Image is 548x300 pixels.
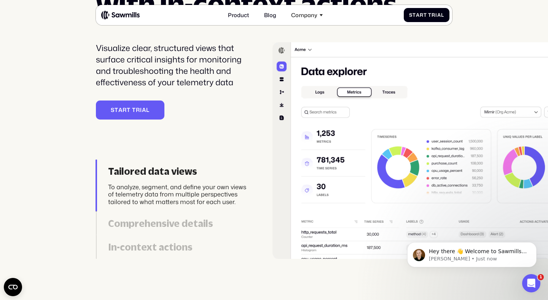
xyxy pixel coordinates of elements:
span: t [413,12,416,18]
span: i [140,107,142,113]
iframe: Intercom live chat [522,274,540,292]
span: a [142,107,146,113]
div: To analyze, segment, and define your own views of telemetry data from multiple perspectives tailo... [108,183,253,205]
a: StartTrial [96,101,164,120]
button: Open CMP widget [4,278,22,296]
iframe: Intercom notifications message [396,226,548,279]
div: Company [287,8,327,22]
span: t [127,107,131,113]
div: Company [291,12,317,18]
span: t [424,12,427,18]
span: T [132,107,136,113]
div: Tailored data views [108,166,253,177]
span: r [123,107,127,113]
a: Product [224,8,253,22]
span: l [146,107,150,113]
div: Visualize clear, structured views that surface critical insights for monitoring and troubleshooti... [96,42,253,88]
span: r [136,107,140,113]
a: StartTrial [404,8,449,22]
span: l [441,12,444,18]
div: Comprehensive details [108,218,253,229]
span: S [111,107,115,113]
span: a [437,12,441,18]
span: i [435,12,437,18]
span: 1 [538,274,544,280]
span: a [118,107,123,113]
span: a [416,12,420,18]
div: In-context actions [108,241,253,253]
span: T [428,12,432,18]
span: r [432,12,435,18]
a: Blog [260,8,280,22]
span: r [420,12,424,18]
span: t [115,107,118,113]
span: S [409,12,413,18]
